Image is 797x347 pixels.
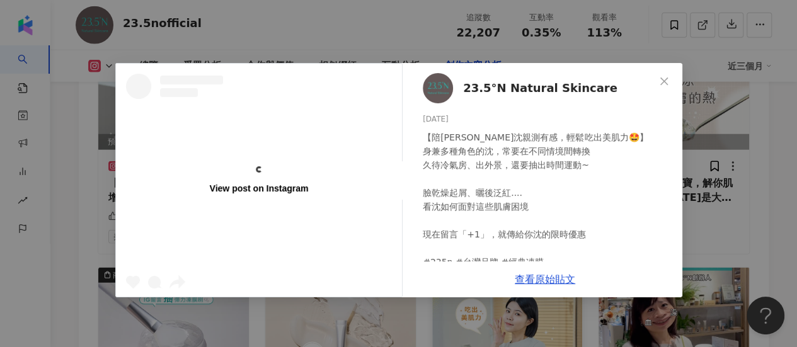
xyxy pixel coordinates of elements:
[209,183,308,194] div: View post on Instagram
[463,79,617,97] span: 23.5°N Natural Skincare
[423,130,672,269] div: 【陪[PERSON_NAME]沈親測有感，輕鬆吃出美肌力🤩】 身兼多種角色的沈，常要在不同情境間轉換 久待冷氣房、出外景，還要抽出時間運動~ ​ 臉乾燥起屑、曬後泛紅.... 看沈如何面對這些肌...
[515,273,575,285] a: 查看原始貼文
[659,76,669,86] span: close
[651,69,677,94] button: Close
[423,73,655,103] a: KOL Avatar23.5°N Natural Skincare
[423,73,453,103] img: KOL Avatar
[116,64,402,297] a: View post on Instagram
[423,113,672,125] div: [DATE]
